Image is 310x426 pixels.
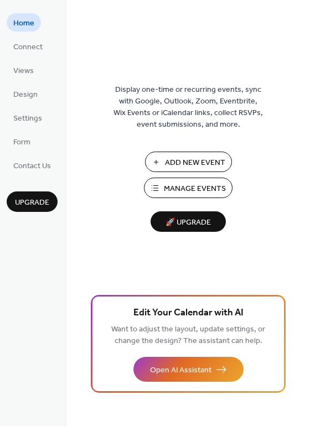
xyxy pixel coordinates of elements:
[13,160,51,172] span: Contact Us
[13,41,43,53] span: Connect
[7,156,58,174] a: Contact Us
[15,197,49,209] span: Upgrade
[165,157,225,169] span: Add New Event
[7,191,58,212] button: Upgrade
[7,85,44,103] a: Design
[7,132,37,150] a: Form
[113,84,263,131] span: Display one-time or recurring events, sync with Google, Outlook, Zoom, Eventbrite, Wix Events or ...
[7,13,41,32] a: Home
[157,215,219,230] span: 🚀 Upgrade
[150,365,211,376] span: Open AI Assistant
[13,18,34,29] span: Home
[7,37,49,55] a: Connect
[164,183,226,195] span: Manage Events
[13,137,30,148] span: Form
[133,357,244,382] button: Open AI Assistant
[111,322,265,349] span: Want to adjust the layout, update settings, or change the design? The assistant can help.
[145,152,232,172] button: Add New Event
[144,178,232,198] button: Manage Events
[13,113,42,124] span: Settings
[13,89,38,101] span: Design
[133,305,244,321] span: Edit Your Calendar with AI
[13,65,34,77] span: Views
[7,61,40,79] a: Views
[151,211,226,232] button: 🚀 Upgrade
[7,108,49,127] a: Settings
